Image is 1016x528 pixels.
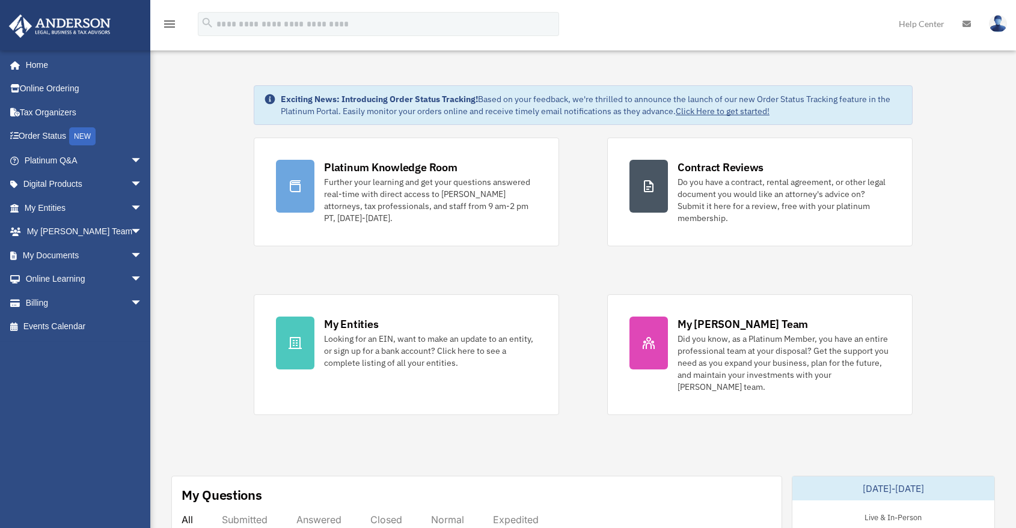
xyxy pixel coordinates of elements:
[130,267,155,292] span: arrow_drop_down
[254,138,559,246] a: Platinum Knowledge Room Further your learning and get your questions answered real-time with dire...
[324,333,537,369] div: Looking for an EIN, want to make an update to an entity, or sign up for a bank account? Click her...
[8,220,161,244] a: My [PERSON_NAME] Teamarrow_drop_down
[8,243,161,267] a: My Documentsarrow_drop_down
[678,176,890,224] div: Do you have a contract, rental agreement, or other legal document you would like an attorney's ad...
[607,294,913,415] a: My [PERSON_NAME] Team Did you know, as a Platinum Member, you have an entire professional team at...
[607,138,913,246] a: Contract Reviews Do you have a contract, rental agreement, or other legal document you would like...
[281,94,478,105] strong: Exciting News: Introducing Order Status Tracking!
[130,220,155,244] span: arrow_drop_down
[8,124,161,149] a: Order StatusNEW
[8,267,161,291] a: Online Learningarrow_drop_down
[8,172,161,196] a: Digital Productsarrow_drop_down
[676,106,770,117] a: Click Here to get started!
[130,172,155,197] span: arrow_drop_down
[324,317,378,332] div: My Entities
[296,514,341,526] div: Answered
[989,15,1007,32] img: User Pic
[222,514,268,526] div: Submitted
[8,196,161,220] a: My Entitiesarrow_drop_down
[678,317,808,332] div: My [PERSON_NAME] Team
[130,243,155,268] span: arrow_drop_down
[792,476,995,500] div: [DATE]-[DATE]
[69,127,96,145] div: NEW
[855,510,931,523] div: Live & In-Person
[8,148,161,172] a: Platinum Q&Aarrow_drop_down
[182,514,193,526] div: All
[8,315,161,339] a: Events Calendar
[678,333,890,393] div: Did you know, as a Platinum Member, you have an entire professional team at your disposal? Get th...
[8,77,161,101] a: Online Ordering
[201,16,214,29] i: search
[324,176,537,224] div: Further your learning and get your questions answered real-time with direct access to [PERSON_NAM...
[130,148,155,173] span: arrow_drop_down
[5,14,114,38] img: Anderson Advisors Platinum Portal
[493,514,539,526] div: Expedited
[370,514,402,526] div: Closed
[130,291,155,315] span: arrow_drop_down
[431,514,464,526] div: Normal
[8,53,155,77] a: Home
[281,93,902,117] div: Based on your feedback, we're thrilled to announce the launch of our new Order Status Tracking fe...
[182,486,262,504] div: My Questions
[8,100,161,124] a: Tax Organizers
[678,160,764,175] div: Contract Reviews
[8,291,161,315] a: Billingarrow_drop_down
[254,294,559,415] a: My Entities Looking for an EIN, want to make an update to an entity, or sign up for a bank accoun...
[130,196,155,220] span: arrow_drop_down
[324,160,458,175] div: Platinum Knowledge Room
[162,21,177,31] a: menu
[162,17,177,31] i: menu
